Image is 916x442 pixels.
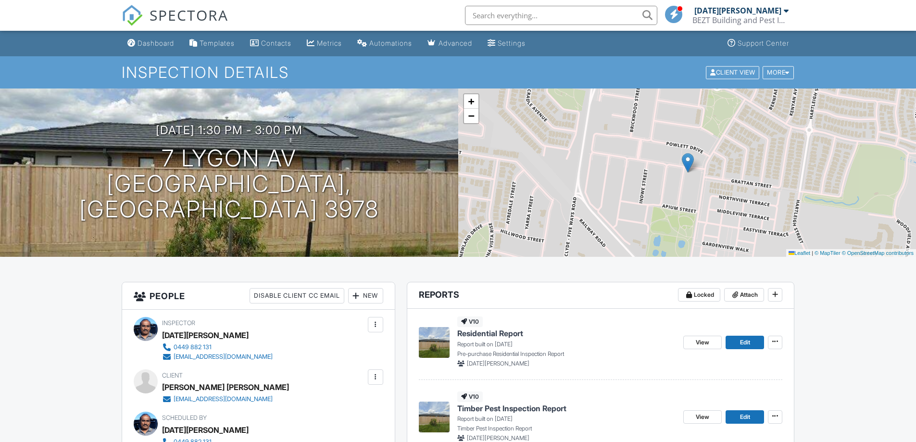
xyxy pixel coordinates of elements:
a: 0449 882 131 [162,342,273,352]
a: Contacts [246,35,295,52]
div: BEZT Building and Pest Inspections Victoria [692,15,789,25]
a: Automations (Basic) [353,35,416,52]
div: Contacts [261,39,291,47]
a: Zoom in [464,94,478,109]
span: | [812,250,813,256]
span: Scheduled By [162,414,207,421]
a: Templates [186,35,238,52]
a: Client View [705,68,762,76]
div: More [763,66,794,79]
a: Zoom out [464,109,478,123]
a: SPECTORA [122,13,228,33]
div: [PERSON_NAME] [PERSON_NAME] [162,380,289,394]
div: Dashboard [138,39,174,47]
h1: Inspection Details [122,64,795,81]
a: © MapTiler [815,250,841,256]
div: Client View [706,66,759,79]
div: [DATE][PERSON_NAME] [694,6,781,15]
a: Leaflet [789,250,810,256]
h3: People [122,282,395,310]
div: Templates [200,39,235,47]
a: [EMAIL_ADDRESS][DOMAIN_NAME] [162,394,281,404]
span: Client [162,372,183,379]
a: Settings [484,35,529,52]
div: 0449 882 131 [174,343,212,351]
span: SPECTORA [150,5,228,25]
div: Support Center [738,39,789,47]
div: Disable Client CC Email [250,288,344,303]
span: + [468,95,474,107]
a: [EMAIL_ADDRESS][DOMAIN_NAME] [162,352,273,362]
span: − [468,110,474,122]
div: Settings [498,39,526,47]
div: Advanced [439,39,472,47]
div: [DATE][PERSON_NAME] [162,328,249,342]
h1: 7 Lygon Av [GEOGRAPHIC_DATA], [GEOGRAPHIC_DATA] 3978 [15,146,443,222]
a: © OpenStreetMap contributors [842,250,914,256]
div: [EMAIL_ADDRESS][DOMAIN_NAME] [174,353,273,361]
a: Support Center [724,35,793,52]
input: Search everything... [465,6,657,25]
span: Inspector [162,319,195,327]
div: New [348,288,383,303]
img: Marker [682,153,694,173]
img: The Best Home Inspection Software - Spectora [122,5,143,26]
a: Metrics [303,35,346,52]
div: Metrics [317,39,342,47]
div: Automations [369,39,412,47]
a: Advanced [424,35,476,52]
div: [EMAIL_ADDRESS][DOMAIN_NAME] [174,395,273,403]
h3: [DATE] 1:30 pm - 3:00 pm [156,124,302,137]
a: Dashboard [124,35,178,52]
div: [DATE][PERSON_NAME] [162,423,249,437]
